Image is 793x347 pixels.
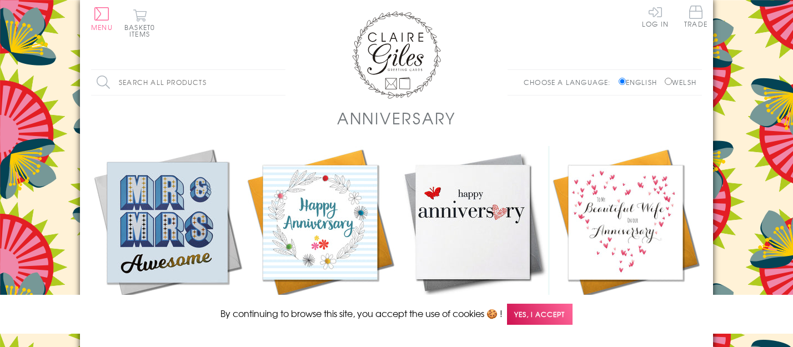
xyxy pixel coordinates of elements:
[619,77,662,87] label: English
[642,6,669,27] a: Log In
[507,304,573,325] span: Yes, I accept
[352,11,441,99] img: Claire Giles Greetings Cards
[549,146,702,299] img: Wedding Card, Heart, Beautiful Wife Anniversary
[619,78,626,85] input: English
[91,7,113,31] button: Menu
[684,6,707,27] span: Trade
[524,77,616,87] p: Choose a language:
[244,146,396,299] img: Wedding Card, Flower Circle, Happy Anniversary, Embellished with pompoms
[665,78,672,85] input: Welsh
[665,77,696,87] label: Welsh
[684,6,707,29] a: Trade
[91,22,113,32] span: Menu
[91,70,285,95] input: Search all products
[396,146,549,299] img: Wedding Card, Heart, Happy Anniversary, embellished with a fabric butterfly
[244,146,396,339] a: Wedding Card, Flower Circle, Happy Anniversary, Embellished with pompoms £3.75 Add to Basket
[396,146,549,339] a: Wedding Card, Heart, Happy Anniversary, embellished with a fabric butterfly £3.50 Add to Basket
[337,107,456,129] h1: Anniversary
[91,146,244,299] img: Wedding Card, Mr & Mrs Awesome, blue block letters, with gold foil
[124,9,155,37] button: Basket0 items
[549,146,702,339] a: Wedding Card, Heart, Beautiful Wife Anniversary £3.50 Add to Basket
[129,22,155,39] span: 0 items
[91,146,244,339] a: Wedding Card, Mr & Mrs Awesome, blue block letters, with gold foil £3.50 Add to Basket
[274,70,285,95] input: Search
